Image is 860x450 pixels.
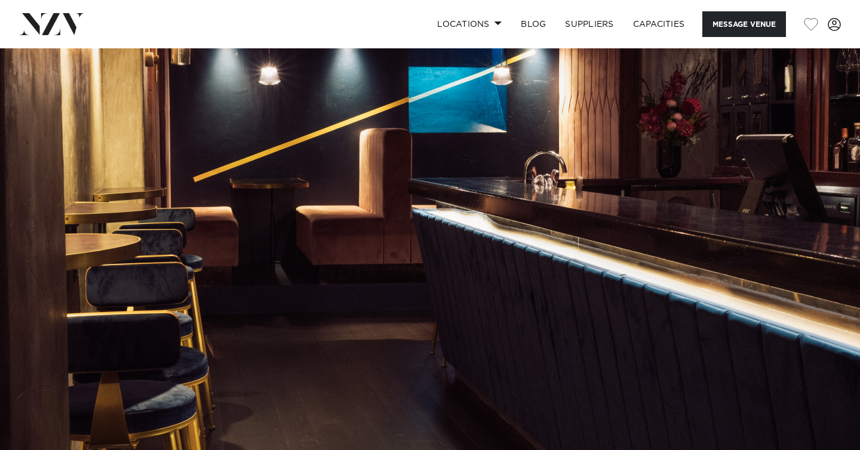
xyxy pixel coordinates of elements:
[428,11,511,37] a: Locations
[702,11,786,37] button: Message Venue
[623,11,695,37] a: Capacities
[511,11,555,37] a: BLOG
[19,13,84,35] img: nzv-logo.png
[555,11,623,37] a: SUPPLIERS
